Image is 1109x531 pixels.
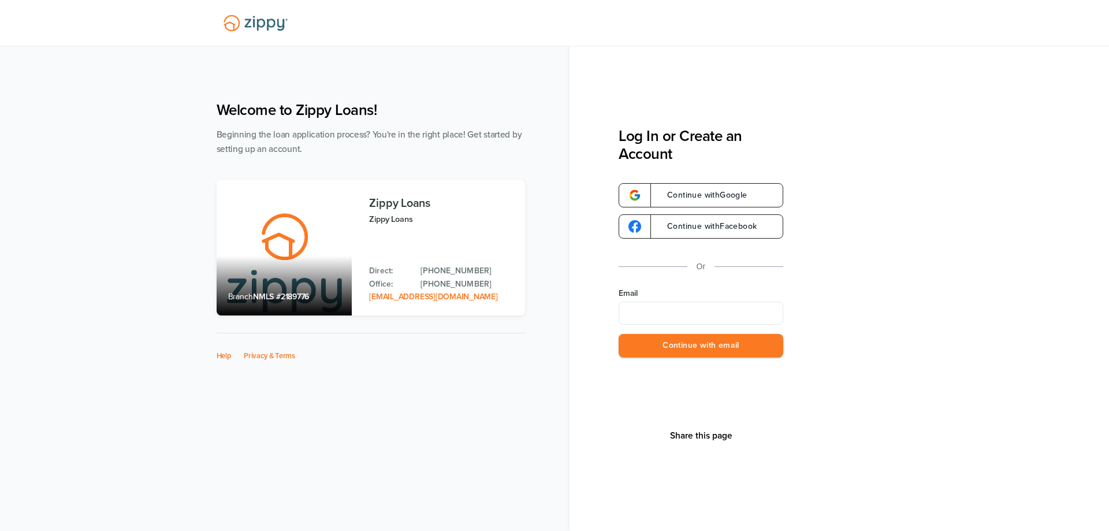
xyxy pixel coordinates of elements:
a: google-logoContinue withGoogle [619,183,783,207]
p: Direct: [369,265,409,277]
span: Continue with Google [656,191,747,199]
img: Lender Logo [217,10,295,36]
a: Help [217,351,232,361]
a: Office Phone: 512-975-2947 [420,278,513,291]
a: Email Address: zippyguide@zippymh.com [369,292,497,302]
label: Email [619,288,783,299]
input: Email Address [619,302,783,325]
h1: Welcome to Zippy Loans! [217,101,525,119]
span: Continue with Facebook [656,222,757,231]
span: Beginning the loan application process? You're in the right place! Get started by setting up an a... [217,129,522,154]
p: Office: [369,278,409,291]
h3: Zippy Loans [369,197,513,210]
a: google-logoContinue withFacebook [619,214,783,239]
button: Continue with email [619,334,783,358]
span: NMLS #2189776 [253,292,309,302]
img: google-logo [628,220,641,233]
p: Zippy Loans [369,213,513,226]
p: Or [697,259,706,274]
h3: Log In or Create an Account [619,127,783,163]
button: Share This Page [667,430,736,441]
a: Privacy & Terms [244,351,295,361]
img: google-logo [628,189,641,202]
a: Direct Phone: 512-975-2947 [420,265,513,277]
span: Branch [228,292,254,302]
